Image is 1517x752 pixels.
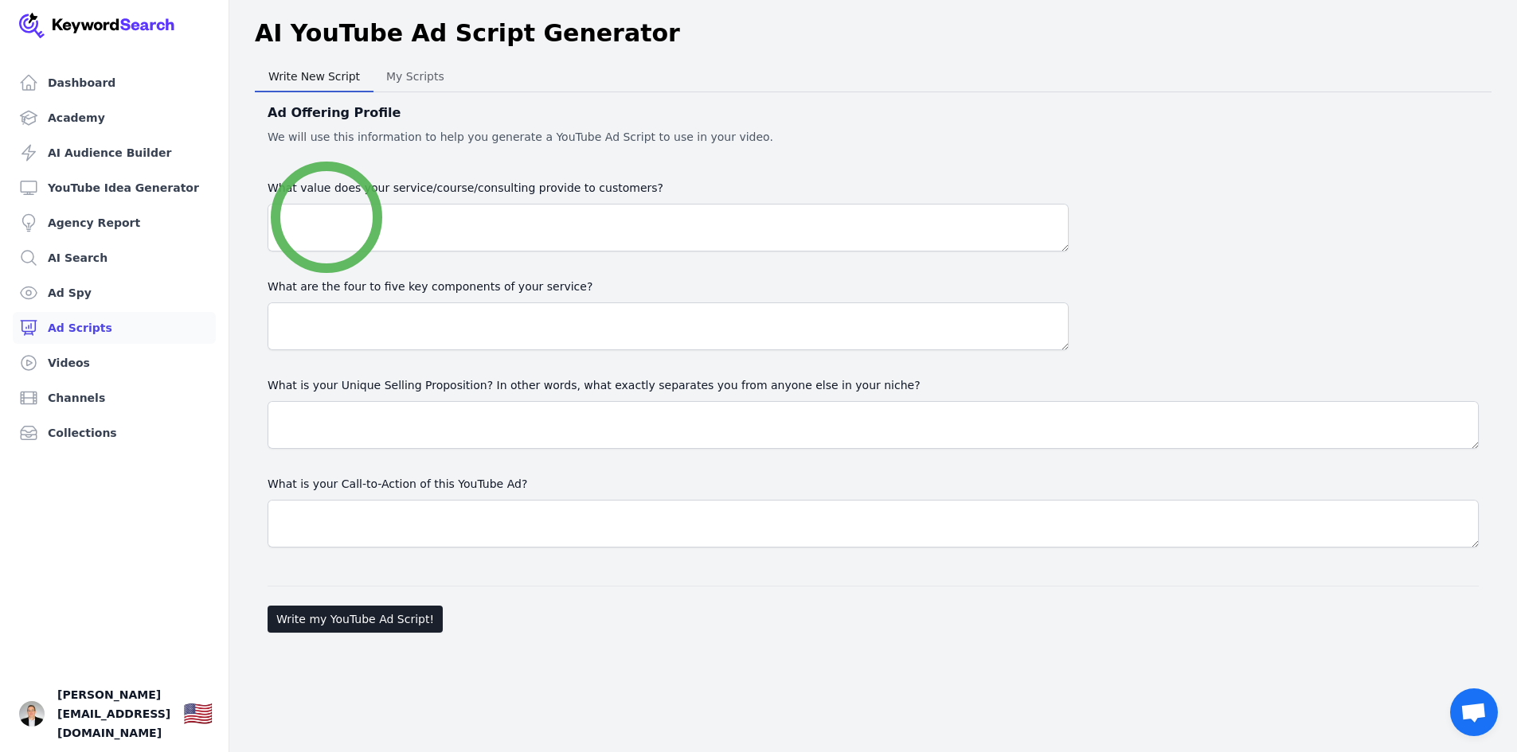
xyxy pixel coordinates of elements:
[268,127,1479,146] p: We will use this information to help you generate a YouTube Ad Script to use in your video.
[13,277,216,309] a: Ad Spy
[13,242,216,274] a: AI Search
[13,67,216,99] a: Dashboard
[19,13,175,38] img: Your Company
[13,347,216,379] a: Videos
[268,376,1479,395] label: What is your Unique Selling Proposition? In other words, what exactly separates you from anyone e...
[13,207,216,239] a: Agency Report
[57,685,170,742] span: [PERSON_NAME][EMAIL_ADDRESS][DOMAIN_NAME]
[19,701,45,727] img: Paul Benton
[1450,688,1498,736] div: Open chat
[262,65,366,88] span: Write New Script
[268,178,1069,197] label: What value does your service/course/consulting provide to customers?
[268,102,1479,124] h2: Ad Offering Profile
[268,606,443,633] button: Write my YouTube Ad Script!
[13,382,216,414] a: Channels
[268,474,1479,493] label: What is your Call-to-Action of this YouTube Ad?
[255,19,680,48] h1: AI YouTube Ad Script Generator
[13,137,216,169] a: AI Audience Builder
[380,65,451,88] span: My Scripts
[183,699,213,728] div: 🇺🇸
[13,312,216,344] a: Ad Scripts
[19,701,45,727] button: Open user button
[13,102,216,134] a: Academy
[13,172,216,204] a: YouTube Idea Generator
[268,277,1069,296] label: What are the four to five key components of your service?
[183,698,213,730] button: 🇺🇸
[13,417,216,449] a: Collections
